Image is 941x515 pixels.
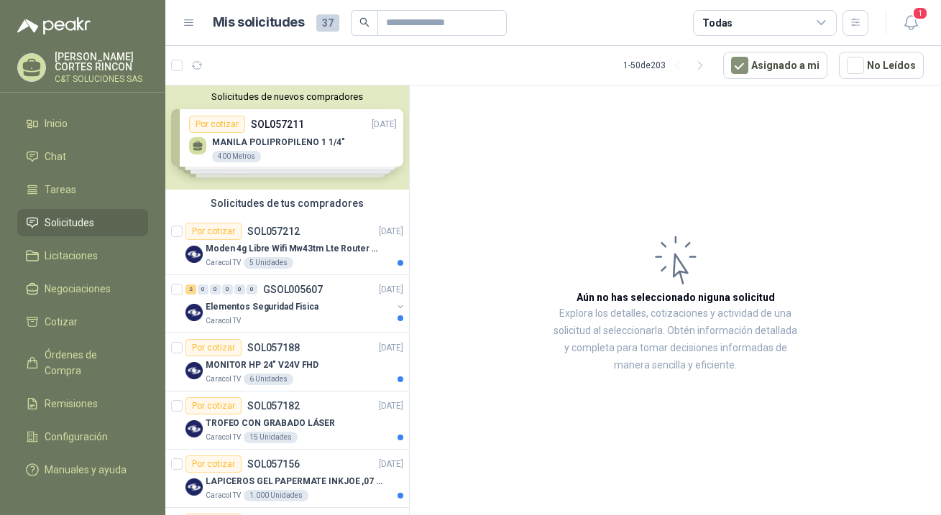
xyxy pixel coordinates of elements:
[839,52,924,79] button: No Leídos
[359,17,369,27] span: search
[17,17,91,34] img: Logo peakr
[55,75,148,83] p: C&T SOLUCIONES SAS
[206,417,335,430] p: TROFEO CON GRABADO LÁSER
[185,362,203,379] img: Company Logo
[244,490,308,501] div: 1.000 Unidades
[165,450,409,508] a: Por cotizarSOL057156[DATE] Company LogoLAPICEROS GEL PAPERMATE INKJOE ,07 1 LOGO 1 TINTACaracol T...
[185,420,203,437] img: Company Logo
[234,284,245,294] div: 0
[185,246,203,263] img: Company Logo
[55,52,148,72] p: [PERSON_NAME] CORTES RINCON
[206,257,241,269] p: Caracol TV
[185,223,242,240] div: Por cotizar
[165,190,409,217] div: Solicitudes de tus compradores
[165,217,409,275] a: Por cotizarSOL057212[DATE] Company LogoModen 4g Libre Wifi Mw43tm Lte Router Móvil Internet 5ghz ...
[185,397,242,414] div: Por cotizar
[45,215,94,231] span: Solicitudes
[45,347,134,379] span: Órdenes de Compra
[185,304,203,321] img: Company Logo
[702,15,733,31] div: Todas
[17,209,148,236] a: Solicitudes
[244,432,298,443] div: 15 Unidades
[247,401,300,411] p: SOL057182
[213,12,305,33] h1: Mis solicitudes
[577,289,775,305] h3: Aún no has seleccionado niguna solicitud
[45,462,127,478] span: Manuales y ayuda
[185,455,242,473] div: Por cotizar
[185,339,242,356] div: Por cotizar
[185,284,196,294] div: 2
[45,248,98,264] span: Licitaciones
[165,333,409,391] a: Por cotizarSOL057188[DATE] Company LogoMONITOR HP 24" V24V FHDCaracol TV6 Unidades
[17,242,148,269] a: Licitaciones
[45,149,66,164] span: Chat
[185,281,406,327] a: 2 0 0 0 0 0 GSOL005607[DATE] Company LogoElementos Seguridad FisicaCaracol TV
[623,54,712,77] div: 1 - 50 de 203
[723,52,827,79] button: Asignado a mi
[17,110,148,137] a: Inicio
[165,391,409,450] a: Por cotizarSOL057182[DATE] Company LogoTROFEO CON GRABADO LÁSERCaracol TV15 Unidades
[379,399,403,413] p: [DATE]
[222,284,233,294] div: 0
[379,225,403,238] p: [DATE]
[165,85,409,190] div: Solicitudes de nuevos compradoresPor cotizarSOL057211[DATE] MANILA POLIPROPILENO 1 1/4"400 Metros...
[45,182,76,198] span: Tareas
[45,116,68,131] span: Inicio
[554,305,797,374] p: Explora los detalles, cotizaciones y actividad de una solicitud al seleccionarla. Obtén informaci...
[247,226,300,236] p: SOL057212
[17,390,148,417] a: Remisiones
[45,281,111,297] span: Negociaciones
[206,475,385,488] p: LAPICEROS GEL PAPERMATE INKJOE ,07 1 LOGO 1 TINTA
[912,6,928,20] span: 1
[45,429,108,445] span: Configuración
[206,374,241,385] p: Caracol TV
[247,284,257,294] div: 0
[45,396,98,412] span: Remisiones
[244,257,293,269] div: 5 Unidades
[185,478,203,496] img: Company Logo
[263,284,323,294] p: GSOL005607
[171,91,403,102] button: Solicitudes de nuevos compradores
[210,284,221,294] div: 0
[45,314,78,330] span: Cotizar
[206,490,241,501] p: Caracol TV
[17,308,148,335] a: Cotizar
[17,341,148,384] a: Órdenes de Compra
[316,14,339,32] span: 37
[206,300,318,314] p: Elementos Seguridad Fisica
[247,343,300,353] p: SOL057188
[17,275,148,302] a: Negociaciones
[17,176,148,203] a: Tareas
[198,284,208,294] div: 0
[17,143,148,170] a: Chat
[206,315,241,327] p: Caracol TV
[244,374,293,385] div: 6 Unidades
[247,459,300,469] p: SOL057156
[379,341,403,355] p: [DATE]
[379,458,403,471] p: [DATE]
[17,423,148,450] a: Configuración
[898,10,924,36] button: 1
[206,358,318,372] p: MONITOR HP 24" V24V FHD
[17,456,148,483] a: Manuales y ayuda
[206,432,241,443] p: Caracol TV
[379,283,403,297] p: [DATE]
[206,242,385,256] p: Moden 4g Libre Wifi Mw43tm Lte Router Móvil Internet 5ghz ALCATEL DESBLOQUEADO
